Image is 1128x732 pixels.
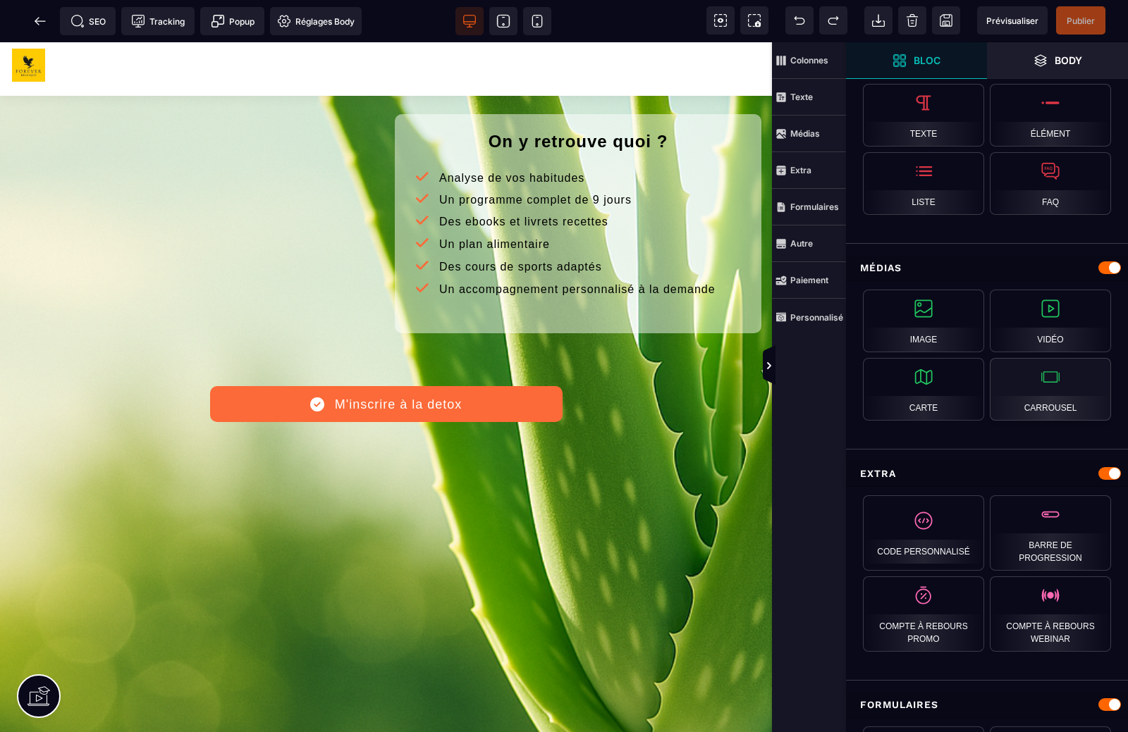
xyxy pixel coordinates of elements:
[772,79,846,116] span: Texte
[863,152,984,215] div: Liste
[898,6,926,35] span: Nettoyage
[863,84,984,147] div: Texte
[790,238,813,249] strong: Autre
[1067,15,1095,26] span: Publier
[200,7,264,35] span: Créer une alerte modale
[772,262,846,299] span: Paiement
[990,576,1111,652] div: Compte à rebours webinar
[1056,6,1105,35] span: Enregistrer le contenu
[26,7,54,35] span: Retour
[455,7,484,35] span: Voir bureau
[772,152,846,189] span: Extra
[436,170,612,189] text: Des ebooks et livrets recettes
[436,237,719,256] text: Un accompagnement personnalisé à la demande
[772,116,846,152] span: Médias
[819,6,847,35] span: Rétablir
[990,358,1111,421] div: Carrousel
[863,495,984,571] div: Code personnalisé
[790,92,813,102] strong: Texte
[772,299,846,335] span: Personnalisé
[864,6,893,35] span: Importer
[70,14,106,28] span: SEO
[863,576,984,652] div: Compte à rebours promo
[790,201,839,212] strong: Formulaires
[790,312,843,323] strong: Personnalisé
[772,189,846,225] span: Formulaires
[436,215,606,234] text: Des cours de sports adaptés
[846,692,1128,718] div: Formulaires
[489,7,517,35] span: Voir tablette
[270,7,362,35] span: Favicon
[846,255,1128,281] div: Médias
[990,152,1111,215] div: FAQ
[932,6,960,35] span: Enregistrer
[987,42,1128,79] span: Ouvrir les calques
[846,461,1128,487] div: Extra
[277,14,355,28] span: Réglages Body
[986,15,1038,26] span: Prévisualiser
[863,290,984,352] div: Image
[121,7,195,35] span: Code de suivi
[523,7,551,35] span: Voir mobile
[914,55,940,66] strong: Bloc
[772,225,846,262] span: Autre
[706,6,735,35] span: Voir les composants
[846,345,860,387] span: Afficher les vues
[60,7,116,35] span: Métadata SEO
[740,6,768,35] span: Capture d'écran
[863,358,984,421] div: Carte
[790,55,828,66] strong: Colonnes
[790,165,811,175] strong: Extra
[211,14,255,28] span: Popup
[990,495,1111,571] div: Barre de progression
[990,290,1111,352] div: Vidéo
[21,82,374,280] div: Présentation de la detox C9 de Forever
[436,192,553,211] text: Un plan alimentaire
[436,148,635,167] text: Un programme complet de 9 jours
[785,6,814,35] span: Défaire
[846,42,987,79] span: Ouvrir les blocs
[12,6,45,39] img: cba5daa9616a5b65006c8300d2273a81.jpg
[990,84,1111,147] div: Élément
[402,82,754,117] h1: On y retrouve quoi ?
[131,14,185,28] span: Tracking
[1055,55,1082,66] strong: Body
[790,128,820,139] strong: Médias
[790,275,828,285] strong: Paiement
[977,6,1048,35] span: Aperçu
[210,344,563,380] button: M'inscrire à la detox
[436,126,588,145] text: Analyse de vos habitudes
[772,42,846,79] span: Colonnes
